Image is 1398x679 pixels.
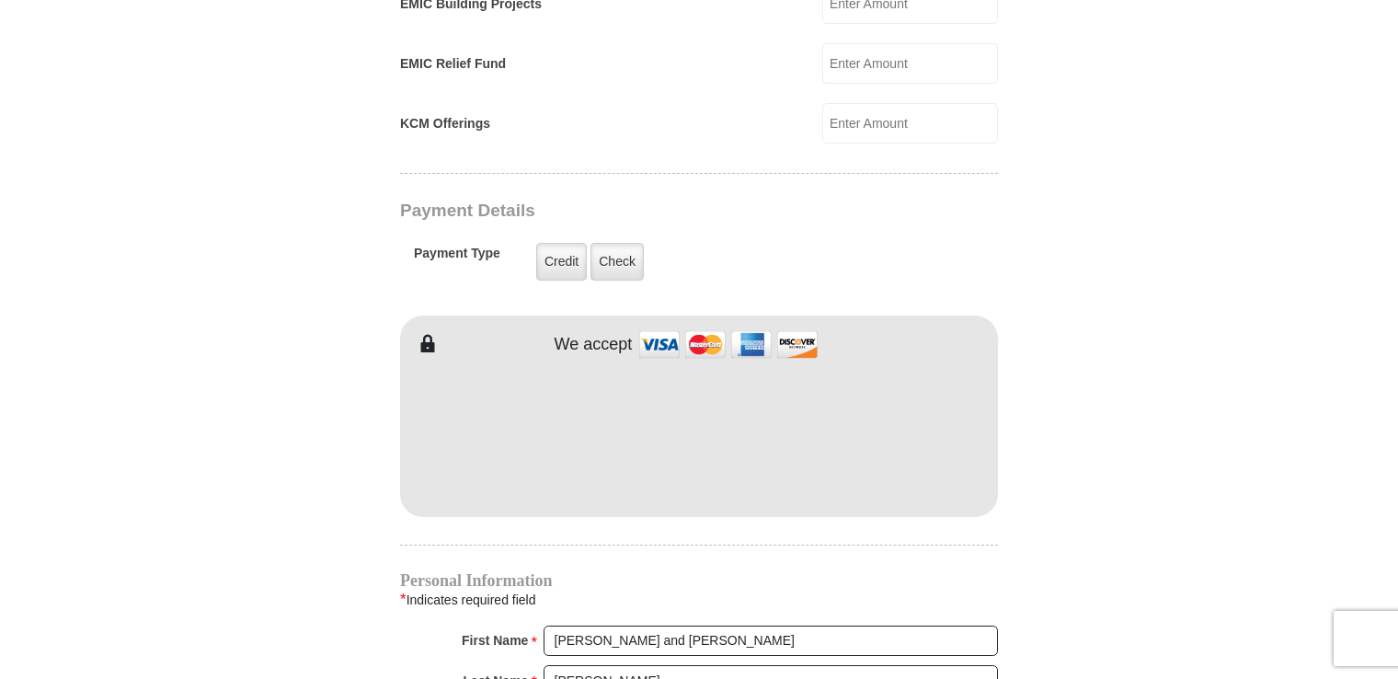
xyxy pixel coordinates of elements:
[462,627,528,653] strong: First Name
[400,201,869,222] h3: Payment Details
[590,243,644,281] label: Check
[400,573,998,588] h4: Personal Information
[636,325,820,364] img: credit cards accepted
[400,114,490,133] label: KCM Offerings
[400,588,998,612] div: Indicates required field
[536,243,587,281] label: Credit
[822,103,998,144] input: Enter Amount
[400,54,506,74] label: EMIC Relief Fund
[555,335,633,355] h4: We accept
[822,43,998,84] input: Enter Amount
[414,246,500,270] h5: Payment Type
